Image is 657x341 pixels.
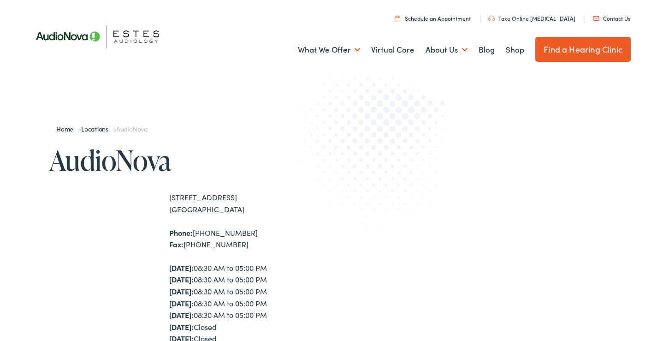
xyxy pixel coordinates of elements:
[169,191,329,215] div: [STREET_ADDRESS] [GEOGRAPHIC_DATA]
[116,124,148,133] span: AudioNova
[169,310,194,320] strong: [DATE]:
[169,227,193,238] strong: Phone:
[169,286,194,296] strong: [DATE]:
[395,15,400,21] img: utility icon
[488,16,495,21] img: utility icon
[298,33,360,67] a: What We Offer
[593,16,599,21] img: utility icon
[395,14,471,22] a: Schedule an Appointment
[56,124,148,133] span: » »
[169,227,329,251] div: [PHONE_NUMBER] [PHONE_NUMBER]
[535,37,631,62] a: Find a Hearing Clinic
[371,33,414,67] a: Virtual Care
[506,33,524,67] a: Shop
[56,124,78,133] a: Home
[49,145,329,175] h1: AudioNova
[426,33,468,67] a: About Us
[593,14,630,22] a: Contact Us
[169,322,194,332] strong: [DATE]:
[81,124,113,133] a: Locations
[169,239,183,249] strong: Fax:
[169,274,194,284] strong: [DATE]:
[488,14,575,22] a: Take Online [MEDICAL_DATA]
[169,263,194,273] strong: [DATE]:
[479,33,495,67] a: Blog
[169,298,194,308] strong: [DATE]:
